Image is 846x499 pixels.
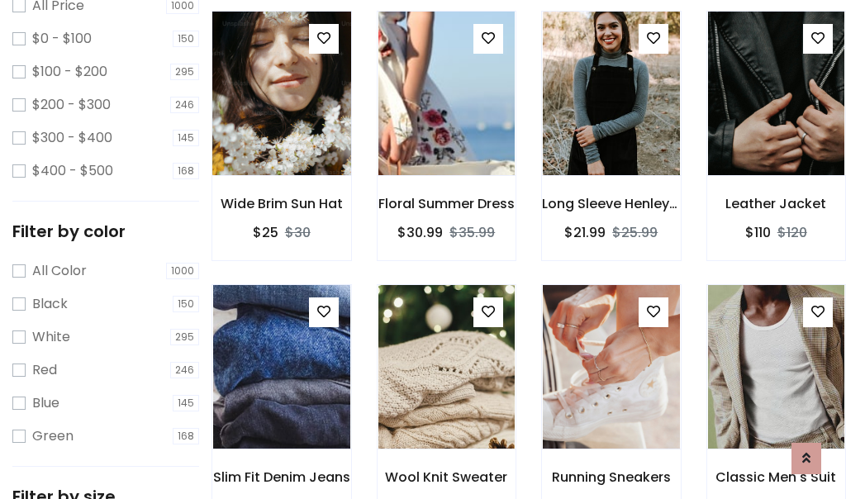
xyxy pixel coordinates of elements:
[32,393,59,413] label: Blue
[32,294,68,314] label: Black
[378,196,516,211] h6: Floral Summer Dress
[32,95,111,115] label: $200 - $300
[253,225,278,240] h6: $25
[745,225,771,240] h6: $110
[212,469,351,485] h6: Slim Fit Denim Jeans
[32,426,74,446] label: Green
[170,97,199,113] span: 246
[173,163,199,179] span: 168
[777,223,807,242] del: $120
[32,128,112,148] label: $300 - $400
[285,223,311,242] del: $30
[166,263,199,279] span: 1000
[12,221,199,241] h5: Filter by color
[397,225,443,240] h6: $30.99
[32,327,70,347] label: White
[173,395,199,411] span: 145
[564,225,606,240] h6: $21.99
[173,31,199,47] span: 150
[170,329,199,345] span: 295
[173,428,199,444] span: 168
[173,296,199,312] span: 150
[378,469,516,485] h6: Wool Knit Sweater
[170,362,199,378] span: 246
[32,62,107,82] label: $100 - $200
[542,196,681,211] h6: Long Sleeve Henley T-Shirt
[542,469,681,485] h6: Running Sneakers
[449,223,495,242] del: $35.99
[32,360,57,380] label: Red
[32,161,113,181] label: $400 - $500
[170,64,199,80] span: 295
[32,29,92,49] label: $0 - $100
[707,469,846,485] h6: Classic Men's Suit
[212,196,351,211] h6: Wide Brim Sun Hat
[707,196,846,211] h6: Leather Jacket
[32,261,87,281] label: All Color
[612,223,658,242] del: $25.99
[173,130,199,146] span: 145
